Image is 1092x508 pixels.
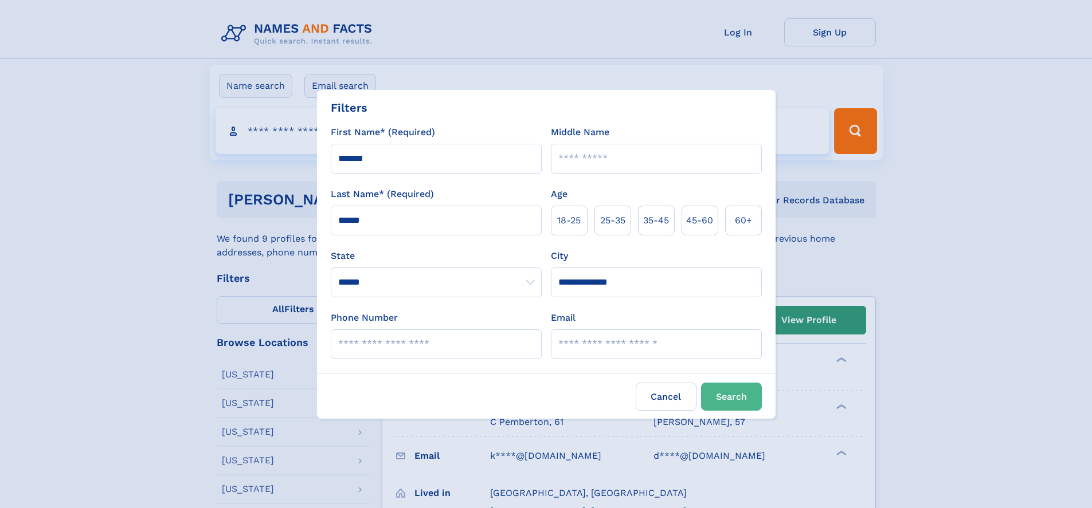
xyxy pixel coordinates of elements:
[331,125,435,139] label: First Name* (Required)
[331,99,367,116] div: Filters
[686,214,713,227] span: 45‑60
[701,383,762,411] button: Search
[600,214,625,227] span: 25‑35
[331,249,542,263] label: State
[643,214,669,227] span: 35‑45
[551,125,609,139] label: Middle Name
[551,249,568,263] label: City
[331,187,434,201] label: Last Name* (Required)
[551,187,567,201] label: Age
[551,311,576,325] label: Email
[557,214,581,227] span: 18‑25
[331,311,398,325] label: Phone Number
[636,383,696,411] label: Cancel
[735,214,752,227] span: 60+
